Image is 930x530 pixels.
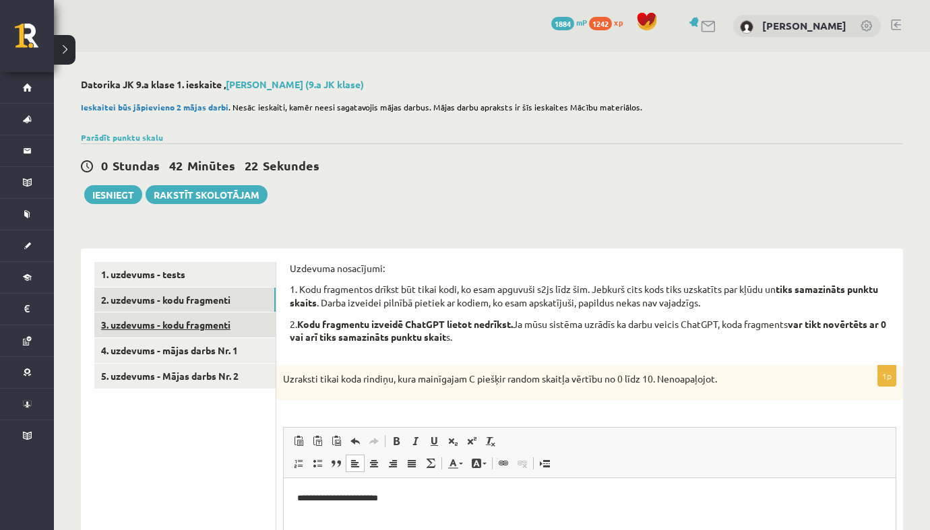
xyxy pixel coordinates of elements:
[589,17,629,28] a: 1242 xp
[762,19,846,32] a: [PERSON_NAME]
[290,318,886,343] strong: var tikt novērtēts ar 0 vai arī tiks samazināts punktu skait
[327,432,346,450] a: Paste from Word
[94,338,276,363] a: 4. uzdevums - mājas darbs Nr. 1
[226,78,364,90] a: [PERSON_NAME] (9.a JK klase)
[113,158,160,173] span: Stundas
[94,288,276,312] a: 2. uzdevums - kodu fragmenti
[146,185,268,204] a: Rakstīt skolotājam
[406,432,425,450] a: Italic (⌘+I)
[481,432,500,450] a: Remove Format
[94,364,276,389] a: 5. uzdevums - Mājas darbs Nr. 2
[290,283,890,309] p: 1. Kodu fragmentos drīkst būt tikai kodi, ko esam apguvuši s2js līdz šim. Jebkurš cits kods tiks ...
[589,17,612,30] span: 1242
[346,455,365,472] a: Align Left
[289,432,308,450] a: Paste (⌘+V)
[13,13,598,106] body: Rich Text Editor, wiswyg-editor-user-answer-47433805629460
[289,455,308,472] a: Insert/Remove Numbered List
[263,158,319,173] span: Sekundes
[94,312,276,337] a: 3. uzdevums - kodu fragmenti
[290,318,890,344] p: 2. Ja mūsu sistēma uzrādīs ka darbu veicis ChatGPT, koda fragments s.
[290,262,890,275] p: Uzdevuma nosacījumi:
[84,185,142,204] button: Iesniegt
[387,432,406,450] a: Bold (⌘+B)
[13,13,598,28] body: Rich Text Editor, wiswyg-editor-user-answer-47433805721020
[443,455,467,472] a: Text Colour
[551,17,587,28] a: 1884 mP
[94,262,276,287] a: 1. uzdevums - tests
[443,432,462,450] a: Subscript
[290,283,878,308] strong: tiks samazināts punktu skaits
[228,102,642,112] span: . Nesāc ieskaiti, kamēr neesi sagatavojis mājas darbus. Mājas darbu apraksts ir šīs ieskaites Māc...
[297,318,513,330] strong: Kodu fragmentu izveidē ChatGPT lietot nedrīkst.
[421,455,440,472] a: Math
[13,13,598,164] body: Rich Text Editor, wiswyg-editor-user-answer-47433805536220
[467,455,491,472] a: Background Colour
[308,432,327,450] a: Paste as plain text (⌘+⇧+V)
[308,455,327,472] a: Insert/Remove Bulleted List
[101,158,108,173] span: 0
[245,158,258,173] span: 22
[513,455,532,472] a: Unlink
[81,102,228,112] strong: Ieskaitei būs jāpievieno 2 mājas darbi
[169,158,183,173] span: 42
[425,432,443,450] a: Underline (⌘+U)
[535,455,554,472] a: Insert Page Break for Printing
[15,24,54,57] a: Rīgas 1. Tālmācības vidusskola
[383,455,402,472] a: Align Right
[187,158,235,173] span: Minūtes
[576,17,587,28] span: mP
[81,79,903,90] h2: Datorika JK 9.a klase 1. ieskaite ,
[346,432,365,450] a: Undo (⌘+Z)
[551,17,574,30] span: 1884
[365,432,383,450] a: Redo (⌘+Y)
[365,455,383,472] a: Centre
[877,365,896,387] p: 1p
[740,20,753,34] img: Izabella Bebre
[283,372,829,386] p: Uzraksti tikai koda rindiņu, kura mainīgajam C piešķir random skaitļa vērtību no 0 līdz 10. Nenoa...
[614,17,623,28] span: xp
[402,455,421,472] a: Justify
[327,455,346,472] a: Block Quote
[494,455,513,472] a: Link (⌘+K)
[462,432,481,450] a: Superscript
[81,132,163,143] a: Parādīt punktu skalu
